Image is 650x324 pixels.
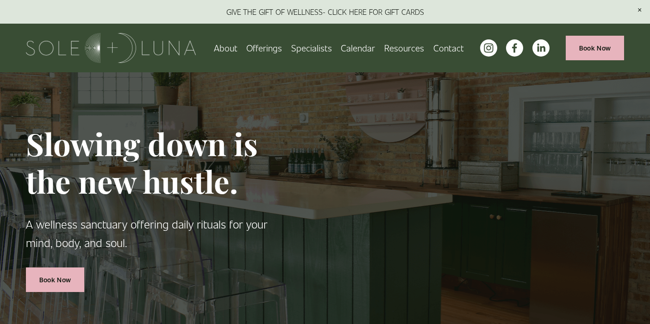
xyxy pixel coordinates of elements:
a: Calendar [341,40,375,56]
img: Sole + Luna [26,33,196,63]
a: Book Now [26,267,84,292]
a: About [214,40,237,56]
a: instagram-unauth [480,39,497,57]
a: Book Now [566,36,624,60]
span: Offerings [246,41,282,55]
a: folder dropdown [246,40,282,56]
span: Resources [384,41,424,55]
h1: Slowing down is the new hustle. [26,125,273,201]
a: LinkedIn [532,39,550,57]
a: folder dropdown [384,40,424,56]
a: facebook-unauth [506,39,523,57]
p: A wellness sanctuary offering daily rituals for your mind, body, and soul. [26,215,273,251]
a: Contact [433,40,464,56]
a: Specialists [291,40,332,56]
